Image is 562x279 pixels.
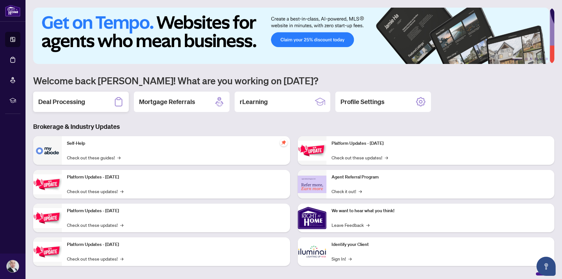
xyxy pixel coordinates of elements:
[332,255,352,262] a: Sign In!→
[67,188,123,195] a: Check out these updates!→
[33,208,62,228] img: Platform Updates - July 21, 2025
[332,140,550,147] p: Platform Updates - [DATE]
[67,140,285,147] p: Self-Help
[332,241,550,248] p: Identify your Client
[280,139,288,146] span: pushpin
[240,97,268,106] h2: rLearning
[340,97,384,106] h2: Profile Settings
[332,154,388,161] a: Check out these updates!→
[120,221,123,228] span: →
[535,58,538,60] button: 4
[385,154,388,161] span: →
[33,74,554,87] h1: Welcome back [PERSON_NAME]! What are you working on [DATE]?
[120,255,123,262] span: →
[33,136,62,165] img: Self-Help
[33,242,62,262] img: Platform Updates - July 8, 2025
[120,188,123,195] span: →
[545,58,548,60] button: 6
[530,58,533,60] button: 3
[332,207,550,214] p: We want to hear what you think!
[7,260,19,272] img: Profile Icon
[298,141,326,161] img: Platform Updates - June 23, 2025
[117,154,120,161] span: →
[332,188,362,195] a: Check it out!→
[298,204,326,232] img: We want to hear what you think!
[33,174,62,194] img: Platform Updates - September 16, 2025
[38,97,85,106] h2: Deal Processing
[298,176,326,193] img: Agent Referral Program
[5,5,20,17] img: logo
[332,174,550,181] p: Agent Referral Program
[67,241,285,248] p: Platform Updates - [DATE]
[33,8,550,64] img: Slide 0
[67,174,285,181] p: Platform Updates - [DATE]
[525,58,528,60] button: 2
[33,122,554,131] h3: Brokerage & Industry Updates
[332,221,369,228] a: Leave Feedback→
[67,221,123,228] a: Check out these updates!→
[298,237,326,266] img: Identify your Client
[512,58,522,60] button: 1
[348,255,352,262] span: →
[536,257,556,276] button: Open asap
[540,58,543,60] button: 5
[366,221,369,228] span: →
[67,255,123,262] a: Check out these updates!→
[139,97,195,106] h2: Mortgage Referrals
[67,154,120,161] a: Check out these guides!→
[67,207,285,214] p: Platform Updates - [DATE]
[359,188,362,195] span: →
